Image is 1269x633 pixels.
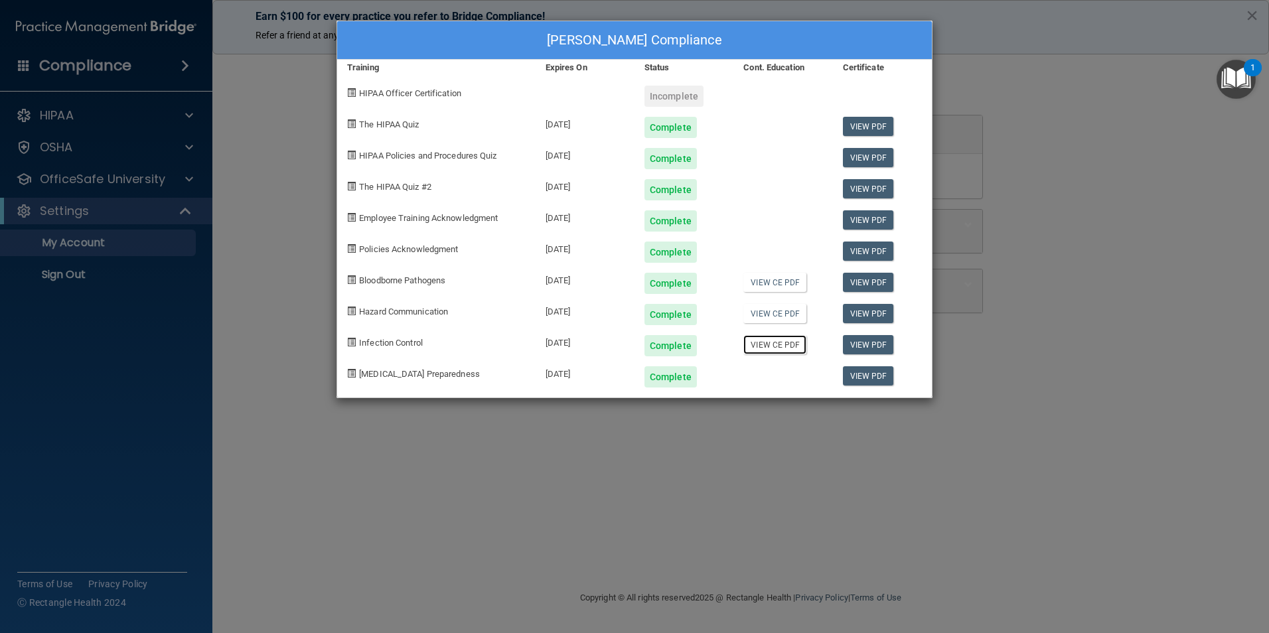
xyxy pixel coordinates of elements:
span: Bloodborne Pathogens [359,275,445,285]
span: HIPAA Policies and Procedures Quiz [359,151,496,161]
div: Complete [644,242,697,263]
div: Complete [644,117,697,138]
div: [DATE] [536,356,634,387]
a: View PDF [843,335,894,354]
span: HIPAA Officer Certification [359,88,461,98]
div: Complete [644,304,697,325]
span: Policies Acknowledgment [359,244,458,254]
span: The HIPAA Quiz [359,119,419,129]
div: [DATE] [536,138,634,169]
span: [MEDICAL_DATA] Preparedness [359,369,480,379]
div: [DATE] [536,169,634,200]
div: Incomplete [644,86,704,107]
div: Complete [644,335,697,356]
div: Cont. Education [733,60,832,76]
a: View PDF [843,242,894,261]
span: The HIPAA Quiz #2 [359,182,431,192]
span: Hazard Communication [359,307,448,316]
div: Complete [644,366,697,387]
a: View PDF [843,273,894,292]
div: Complete [644,210,697,232]
div: Complete [644,179,697,200]
div: [PERSON_NAME] Compliance [337,21,932,60]
div: 1 [1250,68,1255,85]
div: Expires On [536,60,634,76]
div: [DATE] [536,107,634,138]
a: View PDF [843,179,894,198]
div: Training [337,60,536,76]
a: View PDF [843,304,894,323]
div: Complete [644,148,697,169]
div: [DATE] [536,200,634,232]
div: Status [634,60,733,76]
button: Open Resource Center, 1 new notification [1217,60,1256,99]
a: View CE PDF [743,335,806,354]
div: [DATE] [536,294,634,325]
a: View PDF [843,148,894,167]
a: View CE PDF [743,304,806,323]
div: [DATE] [536,232,634,263]
a: View PDF [843,366,894,386]
div: Complete [644,273,697,294]
span: Employee Training Acknowledgment [359,213,498,223]
a: View PDF [843,210,894,230]
a: View PDF [843,117,894,136]
div: [DATE] [536,263,634,294]
div: Certificate [833,60,932,76]
a: View CE PDF [743,273,806,292]
div: [DATE] [536,325,634,356]
span: Infection Control [359,338,423,348]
